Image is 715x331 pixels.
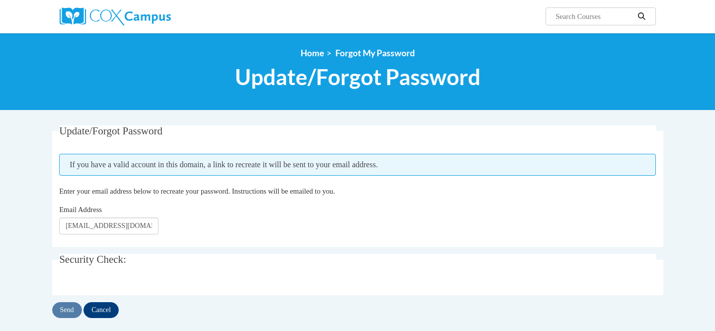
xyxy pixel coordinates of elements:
[335,48,415,58] span: Forgot My Password
[60,7,248,25] a: Cox Campus
[555,10,634,22] input: Search Courses
[59,218,159,234] input: Email
[235,64,480,90] span: Update/Forgot Password
[83,302,119,318] input: Cancel
[59,154,656,176] span: If you have a valid account in this domain, a link to recreate it will be sent to your email addr...
[301,48,324,58] a: Home
[59,206,102,214] span: Email Address
[59,187,335,195] span: Enter your email address below to recreate your password. Instructions will be emailed to you.
[59,125,162,137] span: Update/Forgot Password
[59,253,126,265] span: Security Check:
[634,10,649,22] button: Search
[60,7,171,25] img: Cox Campus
